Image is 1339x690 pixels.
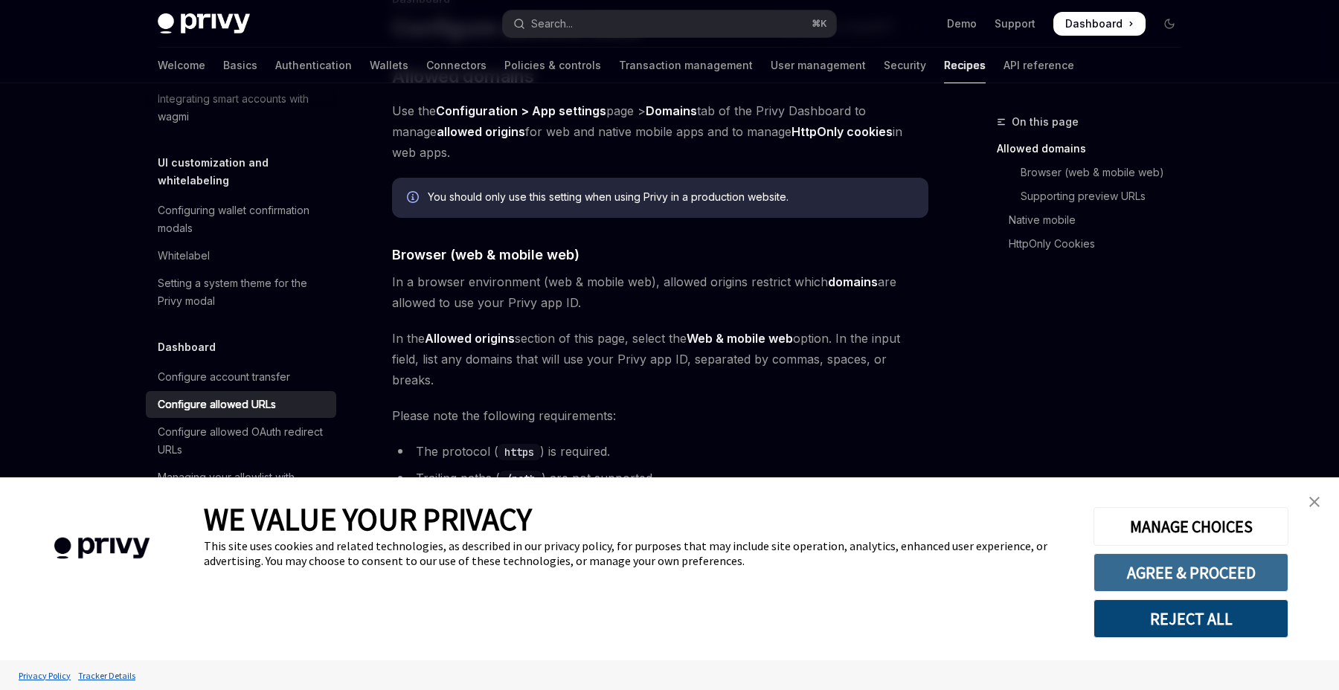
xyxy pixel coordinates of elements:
[426,48,487,83] a: Connectors
[392,100,928,163] span: Use the page > tab of the Privy Dashboard to manage for web and native mobile apps and to manage ...
[1094,507,1288,546] button: MANAGE CHOICES
[392,328,928,390] span: In the section of this page, select the option. In the input field, list any domains that will us...
[146,391,336,418] a: Configure allowed URLs
[997,208,1193,232] a: Native mobile
[158,468,327,504] div: Managing your allowlist with Airtable
[687,331,793,346] strong: Web & mobile web
[146,86,336,130] a: Integrating smart accounts with wagmi
[158,13,250,34] img: dark logo
[500,471,542,487] code: /path
[370,48,408,83] a: Wallets
[146,197,336,242] a: Configuring wallet confirmation modals
[995,16,1035,31] a: Support
[22,516,182,581] img: company logo
[791,124,893,139] strong: HttpOnly cookies
[425,331,515,346] strong: Allowed origins
[1094,599,1288,638] button: REJECT ALL
[619,48,753,83] a: Transaction management
[146,242,336,269] a: Whitelabel
[1053,12,1146,36] a: Dashboard
[158,154,336,190] h5: UI customization and whitelabeling
[392,245,579,265] span: Browser (web & mobile web)
[15,662,74,689] a: Privacy Policy
[158,396,276,413] div: Configure allowed URLs
[392,405,928,426] span: Please note the following requirements:
[944,48,986,83] a: Recipes
[407,191,422,206] svg: Info
[436,103,606,118] strong: Configuration > App settings
[392,468,928,489] li: Trailing paths ( ) are not supported.
[158,247,210,265] div: Whitelabel
[1065,16,1123,31] span: Dashboard
[828,274,878,289] strong: domains
[158,423,327,459] div: Configure allowed OAuth redirect URLs
[204,500,532,538] span: WE VALUE YOUR PRIVACY
[997,161,1193,184] a: Browser (web & mobile web)
[146,270,336,315] a: Setting a system theme for the Privy modal
[997,137,1193,161] a: Allowed domains
[74,662,139,689] a: Tracker Details
[531,15,573,33] div: Search...
[223,48,257,83] a: Basics
[884,48,926,83] a: Security
[646,103,697,118] strong: Domains
[771,48,866,83] a: User management
[146,364,336,390] a: Configure account transfer
[1300,487,1329,517] a: close banner
[428,190,913,206] div: You should only use this setting when using Privy in a production website.
[158,48,205,83] a: Welcome
[158,368,290,386] div: Configure account transfer
[158,338,216,356] h5: Dashboard
[997,232,1193,256] a: HttpOnly Cookies
[146,464,336,509] a: Managing your allowlist with Airtable
[947,16,977,31] a: Demo
[997,184,1193,208] a: Supporting preview URLs
[437,124,525,139] strong: allowed origins
[158,90,327,126] div: Integrating smart accounts with wagmi
[1094,553,1288,592] button: AGREE & PROCEED
[1309,497,1320,507] img: close banner
[1157,12,1181,36] button: Toggle dark mode
[275,48,352,83] a: Authentication
[504,48,601,83] a: Policies & controls
[498,444,540,460] code: https
[158,201,327,237] div: Configuring wallet confirmation modals
[812,18,827,30] span: ⌘ K
[392,271,928,313] span: In a browser environment (web & mobile web), allowed origins restrict which are allowed to use yo...
[1004,48,1074,83] a: API reference
[158,274,327,310] div: Setting a system theme for the Privy modal
[1012,113,1079,131] span: On this page
[392,441,928,462] li: The protocol ( ) is required.
[146,419,336,463] a: Configure allowed OAuth redirect URLs
[503,10,836,37] button: Open search
[204,538,1071,568] div: This site uses cookies and related technologies, as described in our privacy policy, for purposes...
